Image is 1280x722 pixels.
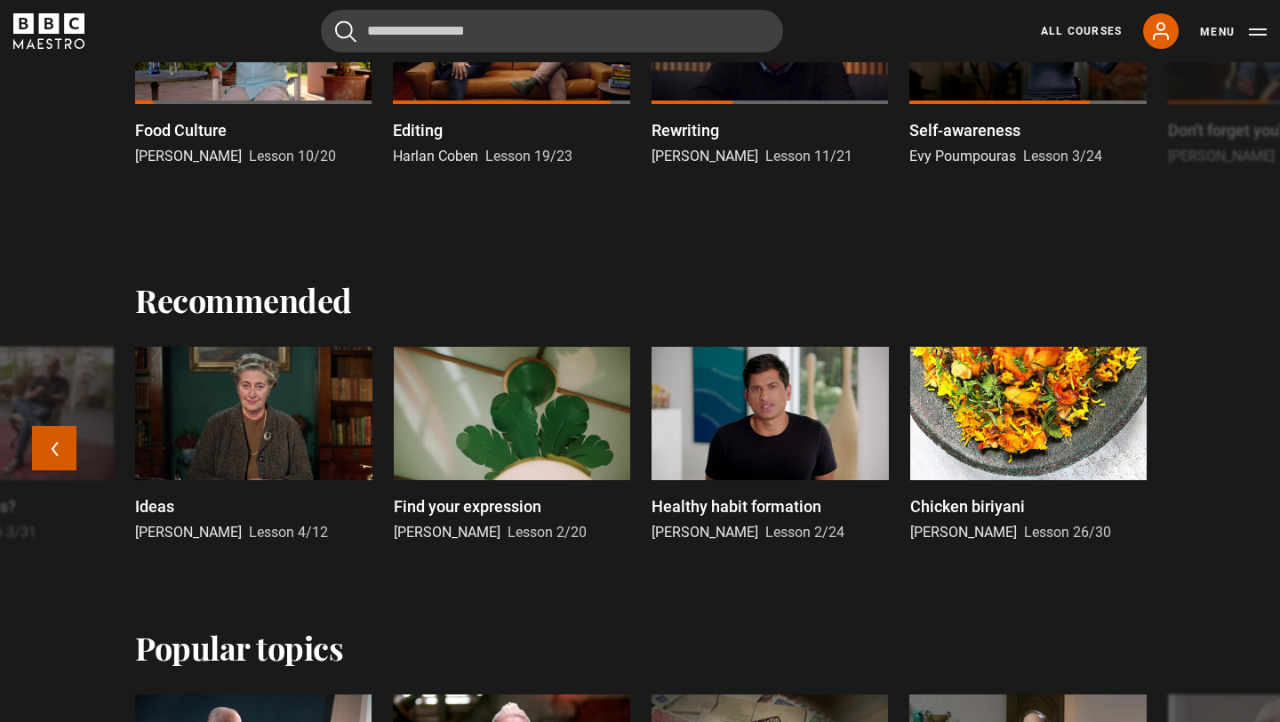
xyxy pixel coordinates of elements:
[1168,148,1275,164] span: [PERSON_NAME]
[135,629,343,666] h2: Popular topics
[909,118,1020,142] p: Self-awareness
[1200,23,1267,41] button: Toggle navigation
[393,148,478,164] span: Harlan Coben
[910,494,1025,518] p: Chicken biriyani
[652,148,758,164] span: [PERSON_NAME]
[910,347,1147,543] a: Chicken biriyani [PERSON_NAME] Lesson 26/30
[335,20,356,43] button: Submit the search query
[765,524,844,541] span: Lesson 2/24
[765,148,852,164] span: Lesson 11/21
[909,148,1016,164] span: Evy Poumpouras
[135,281,352,318] h2: Recommended
[135,118,227,142] p: Food Culture
[508,524,587,541] span: Lesson 2/20
[13,13,84,49] svg: BBC Maestro
[394,347,630,543] a: Find your expression [PERSON_NAME] Lesson 2/20
[135,524,242,541] span: [PERSON_NAME]
[249,148,336,164] span: Lesson 10/20
[652,347,888,543] a: Healthy habit formation [PERSON_NAME] Lesson 2/24
[393,118,443,142] p: Editing
[321,10,783,52] input: Search
[135,148,242,164] span: [PERSON_NAME]
[249,524,328,541] span: Lesson 4/12
[652,524,758,541] span: [PERSON_NAME]
[1023,148,1102,164] span: Lesson 3/24
[485,148,572,164] span: Lesson 19/23
[1041,23,1122,39] a: All Courses
[652,494,821,518] p: Healthy habit formation
[1024,524,1111,541] span: Lesson 26/30
[394,524,500,541] span: [PERSON_NAME]
[135,494,174,518] p: Ideas
[135,347,372,543] a: Ideas [PERSON_NAME] Lesson 4/12
[652,118,719,142] p: Rewriting
[394,494,541,518] p: Find your expression
[910,524,1017,541] span: [PERSON_NAME]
